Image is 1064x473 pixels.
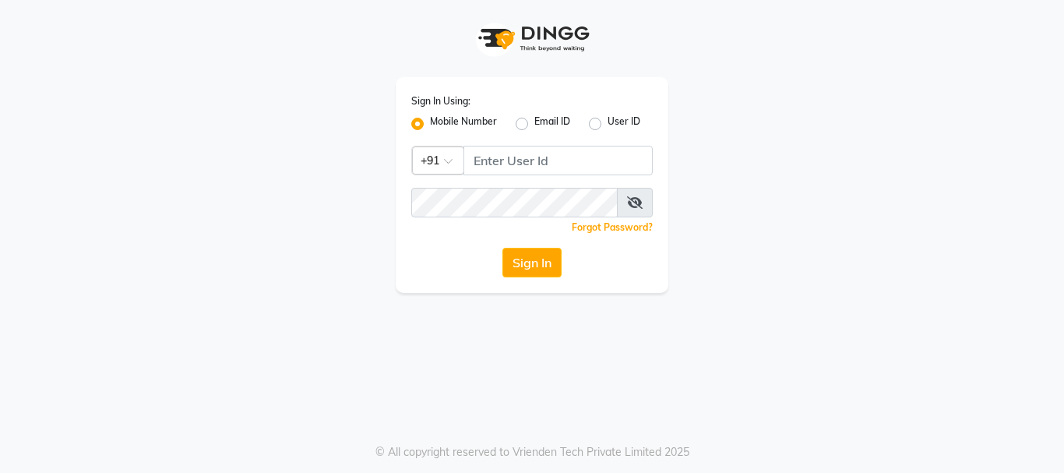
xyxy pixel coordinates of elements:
[411,188,618,217] input: Username
[572,221,653,233] a: Forgot Password?
[534,115,570,133] label: Email ID
[411,94,470,108] label: Sign In Using:
[463,146,653,175] input: Username
[430,115,497,133] label: Mobile Number
[502,248,562,277] button: Sign In
[470,16,594,62] img: logo1.svg
[608,115,640,133] label: User ID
